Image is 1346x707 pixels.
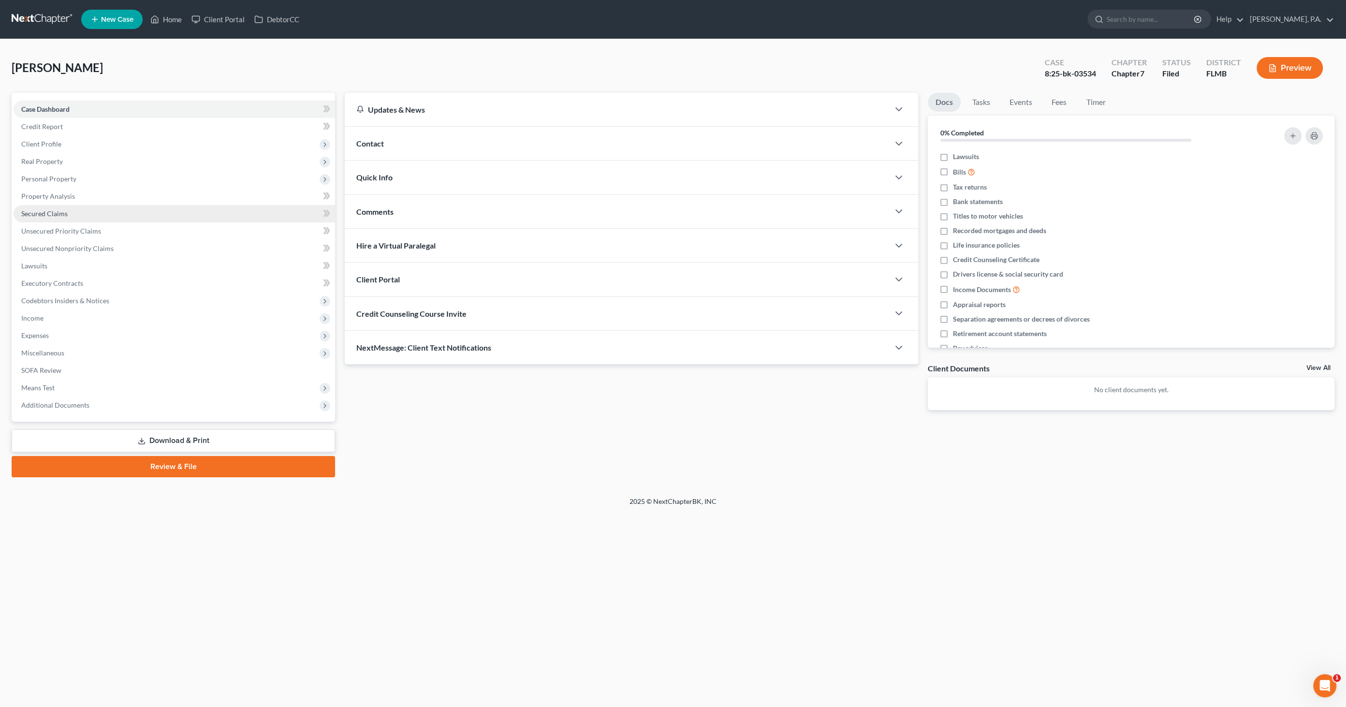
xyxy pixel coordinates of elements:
span: Bank statements [953,197,1003,206]
span: New Case [101,16,133,23]
div: Case [1045,57,1096,68]
p: No client documents yet. [936,385,1327,395]
span: Credit Counseling Course Invite [356,309,467,318]
div: Chapter [1112,68,1147,79]
span: SOFA Review [21,366,61,374]
span: Real Property [21,157,63,165]
strong: 0% Completed [940,129,984,137]
a: Fees [1044,93,1075,112]
div: Updates & News [356,104,878,115]
span: Codebtors Insiders & Notices [21,296,109,305]
a: DebtorCC [249,11,304,28]
a: Download & Print [12,429,335,452]
span: [PERSON_NAME] [12,60,103,74]
span: Means Test [21,383,55,392]
span: Hire a Virtual Paralegal [356,241,436,250]
span: Contact [356,139,384,148]
a: Secured Claims [14,205,335,222]
span: Tax returns [953,182,987,192]
span: Secured Claims [21,209,68,218]
div: 2025 © NextChapterBK, INC [397,497,949,514]
a: Client Portal [187,11,249,28]
a: Help [1212,11,1244,28]
span: Expenses [21,331,49,339]
span: Recorded mortgages and deeds [953,226,1046,236]
span: Miscellaneous [21,349,64,357]
div: 8:25-bk-03534 [1045,68,1096,79]
span: Lawsuits [953,152,979,162]
span: Case Dashboard [21,105,70,113]
span: Retirement account statements [953,329,1047,339]
div: Chapter [1112,57,1147,68]
a: View All [1306,365,1331,371]
div: District [1206,57,1241,68]
div: Client Documents [928,363,990,373]
span: Client Profile [21,140,61,148]
span: 7 [1140,69,1144,78]
div: Filed [1162,68,1191,79]
span: Credit Report [21,122,63,131]
div: FLMB [1206,68,1241,79]
span: Quick Info [356,173,393,182]
span: Personal Property [21,175,76,183]
span: Appraisal reports [953,300,1006,309]
a: Docs [928,93,961,112]
a: [PERSON_NAME], P.A. [1245,11,1334,28]
span: Pay advices [953,343,988,353]
span: Property Analysis [21,192,75,200]
a: Lawsuits [14,257,335,275]
span: Unsecured Priority Claims [21,227,101,235]
a: Credit Report [14,118,335,135]
button: Preview [1257,57,1323,79]
span: Bills [953,167,966,177]
span: Lawsuits [21,262,47,270]
a: Events [1002,93,1040,112]
span: Separation agreements or decrees of divorces [953,314,1090,324]
a: Home [146,11,187,28]
span: Income [21,314,44,322]
span: Income Documents [953,285,1011,295]
span: Additional Documents [21,401,89,409]
span: Unsecured Nonpriority Claims [21,244,114,252]
a: Property Analysis [14,188,335,205]
a: Timer [1079,93,1113,112]
a: Tasks [965,93,998,112]
a: Executory Contracts [14,275,335,292]
a: SOFA Review [14,362,335,379]
input: Search by name... [1107,10,1195,28]
iframe: Intercom live chat [1313,674,1336,697]
span: Comments [356,207,394,216]
span: Titles to motor vehicles [953,211,1023,221]
span: 1 [1333,674,1341,682]
div: Status [1162,57,1191,68]
span: Executory Contracts [21,279,83,287]
span: Life insurance policies [953,240,1020,250]
span: NextMessage: Client Text Notifications [356,343,491,352]
a: Unsecured Nonpriority Claims [14,240,335,257]
span: Credit Counseling Certificate [953,255,1039,265]
span: Client Portal [356,275,400,284]
a: Review & File [12,456,335,477]
a: Case Dashboard [14,101,335,118]
a: Unsecured Priority Claims [14,222,335,240]
span: Drivers license & social security card [953,269,1063,279]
